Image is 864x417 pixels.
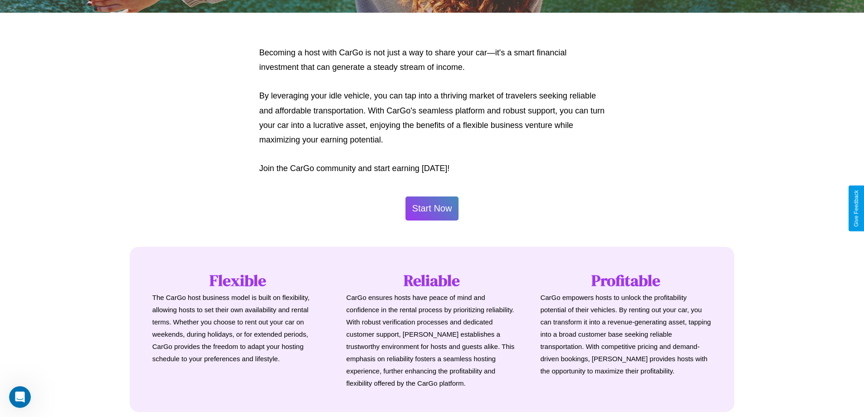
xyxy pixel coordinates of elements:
h1: Reliable [347,270,518,291]
iframe: Intercom live chat [9,386,31,408]
h1: Flexible [152,270,324,291]
p: CarGo ensures hosts have peace of mind and confidence in the rental process by prioritizing relia... [347,291,518,389]
h1: Profitable [540,270,712,291]
div: Give Feedback [853,190,859,227]
p: By leveraging your idle vehicle, you can tap into a thriving market of travelers seeking reliable... [259,88,605,147]
p: CarGo empowers hosts to unlock the profitability potential of their vehicles. By renting out your... [540,291,712,377]
button: Start Now [405,196,459,221]
p: Becoming a host with CarGo is not just a way to share your car—it's a smart financial investment ... [259,45,605,75]
p: Join the CarGo community and start earning [DATE]! [259,161,605,176]
p: The CarGo host business model is built on flexibility, allowing hosts to set their own availabili... [152,291,324,365]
